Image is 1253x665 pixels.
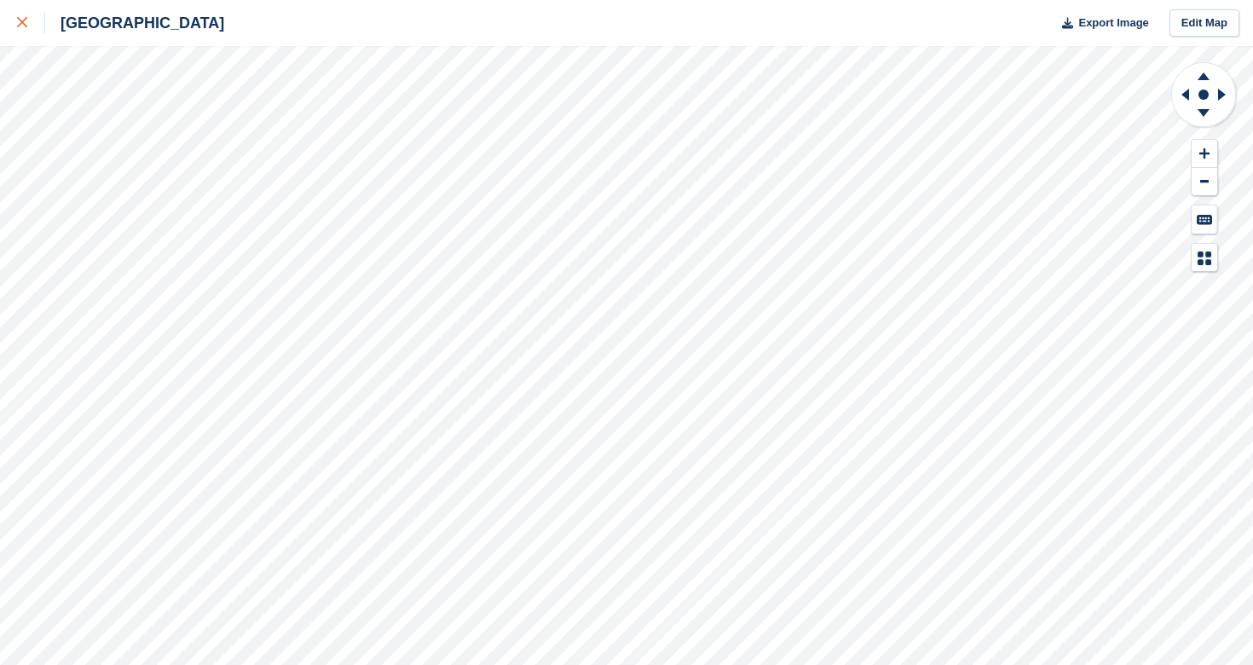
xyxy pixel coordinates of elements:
[1192,168,1217,196] button: Zoom Out
[1169,9,1239,38] a: Edit Map
[1192,244,1217,272] button: Map Legend
[1078,14,1148,32] span: Export Image
[45,13,224,33] div: [GEOGRAPHIC_DATA]
[1192,140,1217,168] button: Zoom In
[1192,205,1217,234] button: Keyboard Shortcuts
[1052,9,1149,38] button: Export Image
